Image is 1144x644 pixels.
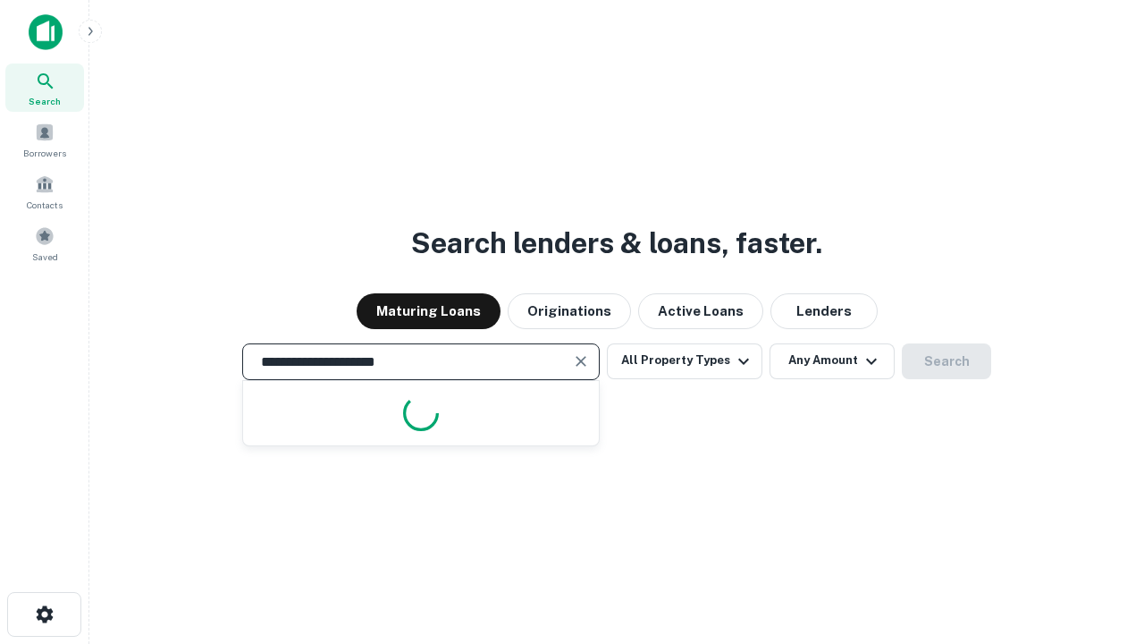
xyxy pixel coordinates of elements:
[1055,501,1144,587] iframe: Chat Widget
[638,293,763,329] button: Active Loans
[27,198,63,212] span: Contacts
[411,222,822,265] h3: Search lenders & loans, faster.
[32,250,58,264] span: Saved
[357,293,500,329] button: Maturing Loans
[5,167,84,216] a: Contacts
[607,343,762,379] button: All Property Types
[568,349,593,374] button: Clear
[5,219,84,267] a: Saved
[29,94,61,108] span: Search
[5,64,84,112] a: Search
[29,14,63,50] img: capitalize-icon.png
[770,293,878,329] button: Lenders
[23,146,66,160] span: Borrowers
[508,293,631,329] button: Originations
[5,115,84,164] a: Borrowers
[770,343,895,379] button: Any Amount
